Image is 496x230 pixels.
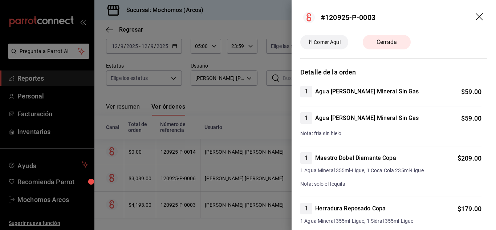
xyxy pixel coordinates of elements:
[461,114,481,122] span: $ 59.00
[300,154,312,162] span: 1
[300,181,345,187] span: Nota: solo el tequila
[458,205,481,213] span: $ 179.00
[315,87,419,96] h4: Agua [PERSON_NAME] Mineral Sin Gas
[321,12,375,23] div: #120925-P-0003
[315,204,386,213] h4: Herradura Reposado Copa
[300,67,487,77] h3: Detalle de la orden
[458,154,481,162] span: $ 209.00
[300,204,312,213] span: 1
[300,217,481,225] span: 1 Agua Mineral 355ml-Ligue, 1 Sidral 355ml-Ligue
[300,130,342,136] span: Nota: fria sin hielo
[300,114,312,122] span: 1
[300,167,481,174] span: 1 Agua Mineral 355ml-Ligue, 1 Coca Cola 235ml-Ligue
[311,39,343,46] span: Comer Aqui
[315,154,396,162] h4: Maestro Dobel Diamante Copa
[461,88,481,96] span: $ 59.00
[315,114,419,122] h4: Agua [PERSON_NAME] Mineral Sin Gas
[372,38,401,47] span: Cerrada
[476,13,484,22] button: drag
[300,87,312,96] span: 1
